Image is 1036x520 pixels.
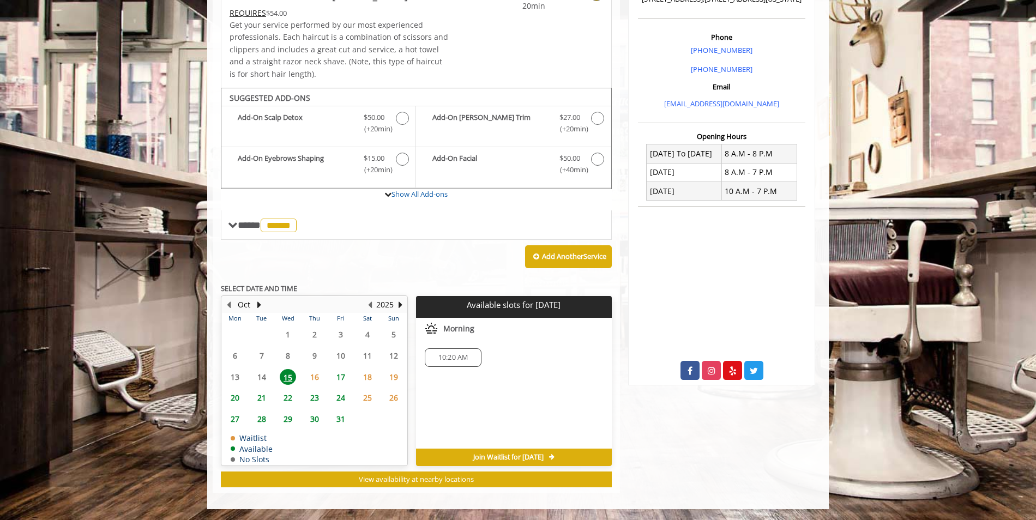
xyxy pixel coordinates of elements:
a: Show All Add-ons [391,189,448,199]
td: 8 A.M - 7 P.M [721,163,797,182]
p: Available slots for [DATE] [420,300,607,310]
span: 24 [333,390,349,406]
button: Oct [238,299,250,311]
span: 18 [359,369,376,385]
td: Select day21 [248,387,274,408]
span: $15.00 [364,153,384,164]
span: Join Waitlist for [DATE] [473,453,544,462]
b: SUGGESTED ADD-ONS [230,93,310,103]
th: Wed [275,313,301,324]
span: Morning [443,324,474,333]
b: SELECT DATE AND TIME [221,283,297,293]
b: Add-On Scalp Detox [238,112,353,135]
td: Select day15 [275,366,301,388]
span: 20 [227,390,243,406]
td: Select day20 [222,387,248,408]
div: $54.00 [230,7,449,19]
label: Add-On Beard Trim [421,112,605,137]
th: Fri [328,313,354,324]
span: (+20min ) [358,123,390,135]
td: [DATE] [647,182,722,201]
td: Select day19 [381,366,407,388]
div: The Made Man Senior Barber Haircut Add-onS [221,88,612,189]
td: Available [231,445,273,453]
a: [PHONE_NUMBER] [691,64,752,74]
span: 31 [333,411,349,427]
th: Thu [301,313,327,324]
span: 19 [386,369,402,385]
button: Add AnotherService [525,245,612,268]
label: Add-On Scalp Detox [227,112,410,137]
span: 17 [333,369,349,385]
th: Sun [381,313,407,324]
td: Select day23 [301,387,327,408]
td: Select day30 [301,408,327,430]
button: View availability at nearby locations [221,471,612,487]
button: Next Month [255,299,263,311]
label: Add-On Facial [421,153,605,178]
span: 10:20 AM [438,353,468,362]
button: Previous Month [224,299,233,311]
span: 22 [280,390,296,406]
td: Select day31 [328,408,354,430]
span: 23 [306,390,323,406]
span: $27.00 [559,112,580,123]
span: 21 [254,390,270,406]
td: [DATE] [647,163,722,182]
td: 10 A.M - 7 P.M [721,182,797,201]
td: Select day24 [328,387,354,408]
td: Select day29 [275,408,301,430]
span: 28 [254,411,270,427]
img: morning slots [425,322,438,335]
span: 26 [386,390,402,406]
label: Add-On Eyebrows Shaping [227,153,410,178]
button: Previous Year [365,299,374,311]
th: Mon [222,313,248,324]
td: [DATE] To [DATE] [647,144,722,163]
td: Select day22 [275,387,301,408]
td: Select day27 [222,408,248,430]
td: No Slots [231,455,273,463]
h3: Opening Hours [638,132,805,140]
td: Waitlist [231,434,273,442]
td: Select day26 [381,387,407,408]
span: 25 [359,390,376,406]
span: This service needs some Advance to be paid before we block your appointment [230,8,266,18]
td: Select day28 [248,408,274,430]
span: 15 [280,369,296,385]
div: 10:20 AM [425,348,481,367]
span: (+20min ) [358,164,390,176]
span: View availability at nearby locations [359,474,474,484]
td: Select day25 [354,387,380,408]
span: $50.00 [559,153,580,164]
span: (+20min ) [553,123,586,135]
a: [EMAIL_ADDRESS][DOMAIN_NAME] [664,99,779,108]
td: Select day16 [301,366,327,388]
h3: Phone [641,33,803,41]
a: [PHONE_NUMBER] [691,45,752,55]
button: 2025 [376,299,394,311]
span: 30 [306,411,323,427]
td: Select day17 [328,366,354,388]
b: Add-On Facial [432,153,548,176]
span: $50.00 [364,112,384,123]
td: 8 A.M - 8 P.M [721,144,797,163]
h3: Email [641,83,803,90]
b: Add Another Service [542,251,606,261]
span: 16 [306,369,323,385]
td: Select day18 [354,366,380,388]
span: 29 [280,411,296,427]
span: 27 [227,411,243,427]
b: Add-On [PERSON_NAME] Trim [432,112,548,135]
th: Tue [248,313,274,324]
th: Sat [354,313,380,324]
span: (+40min ) [553,164,586,176]
button: Next Year [396,299,405,311]
b: Add-On Eyebrows Shaping [238,153,353,176]
p: Get your service performed by our most experienced professionals. Each haircut is a combination o... [230,19,449,80]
